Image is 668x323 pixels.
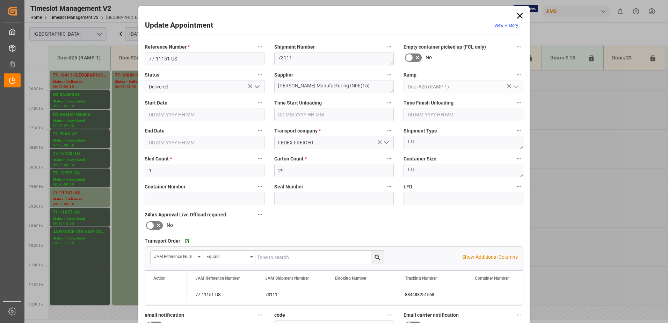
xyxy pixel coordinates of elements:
span: Email carrier notification [404,311,459,319]
span: Booking Number [335,276,366,281]
h2: Update Appointment [145,20,213,31]
div: Press SPACE to select this row. [145,286,187,303]
button: LFD [514,182,523,191]
button: End Date [255,126,264,135]
span: Transport company [274,127,321,135]
button: Transport company * [385,126,394,135]
div: 884483251568 [397,286,466,303]
input: DD.MM.YYYY HH:MM [145,136,264,149]
button: Seal Number [385,182,394,191]
button: open menu [151,251,203,264]
button: Container Size [514,154,523,163]
span: LFD [404,183,412,191]
button: Shipment Number [385,42,394,51]
span: Status [145,71,159,79]
a: View History [494,23,518,28]
span: Shipment Number [274,43,315,51]
button: Ramp [514,70,523,79]
textarea: 73111 [274,52,394,65]
button: Skid Count * [255,154,264,163]
p: Show Additional Columns [462,253,518,261]
input: DD.MM.YYYY HH:MM [274,108,394,121]
span: email notification [145,311,184,319]
button: Empty container picked up (FCL only) [514,42,523,51]
button: Time Start Unloading [385,98,394,107]
input: DD.MM.YYYY HH:MM [145,108,264,121]
span: Time Finish Unloading [404,99,453,107]
button: Status [255,70,264,79]
span: Skid Count [145,155,172,163]
span: Shipment Type [404,127,437,135]
button: Start Date [255,98,264,107]
input: DD.MM.YYYY HH:MM [404,108,523,121]
textarea: LTL [404,164,523,177]
button: Supplier [385,70,394,79]
span: Container Number [475,276,509,281]
div: 73111 [257,286,327,303]
button: search button [371,251,384,264]
input: Type to search/select [145,80,264,93]
div: JAM Reference Number [154,252,195,260]
span: code [274,311,285,319]
span: Start Date [145,99,167,107]
span: JAM Reference Number [195,276,240,281]
button: open menu [381,137,391,148]
textarea: LTL [404,136,523,149]
span: Reference Number [145,43,190,51]
textarea: [PERSON_NAME] Manufacturing IN06(15) [274,80,394,93]
span: Tracking Number [405,276,437,281]
div: Equals [206,252,248,260]
span: Carton Count [274,155,307,163]
span: No [426,54,432,61]
button: Time Finish Unloading [514,98,523,107]
div: 77-11151-US [187,286,257,303]
input: Type to search [255,251,384,264]
button: open menu [510,81,521,92]
span: Empty container picked up (FCL only) [404,43,486,51]
button: open menu [251,81,262,92]
button: Carton Count * [385,154,394,163]
span: Seal Number [274,183,303,191]
span: Supplier [274,71,293,79]
span: JAM Shipment Number [265,276,309,281]
span: No [167,222,173,229]
input: Type to search/select [404,80,523,93]
button: email notification [255,310,264,320]
button: Container Number [255,182,264,191]
button: Reference Number * [255,42,264,51]
button: open menu [203,251,255,264]
button: 24hrs Approval Live Offload required [255,210,264,219]
span: Container Number [145,183,186,191]
span: Container Size [404,155,436,163]
button: Email carrier notification [514,310,523,320]
span: Time Start Unloading [274,99,322,107]
span: End Date [145,127,165,135]
span: 24hrs Approval Live Offload required [145,211,226,218]
span: Transport Order [145,237,180,245]
span: Ramp [404,71,416,79]
div: Action [153,276,166,281]
button: code [385,310,394,320]
button: Shipment Type [514,126,523,135]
